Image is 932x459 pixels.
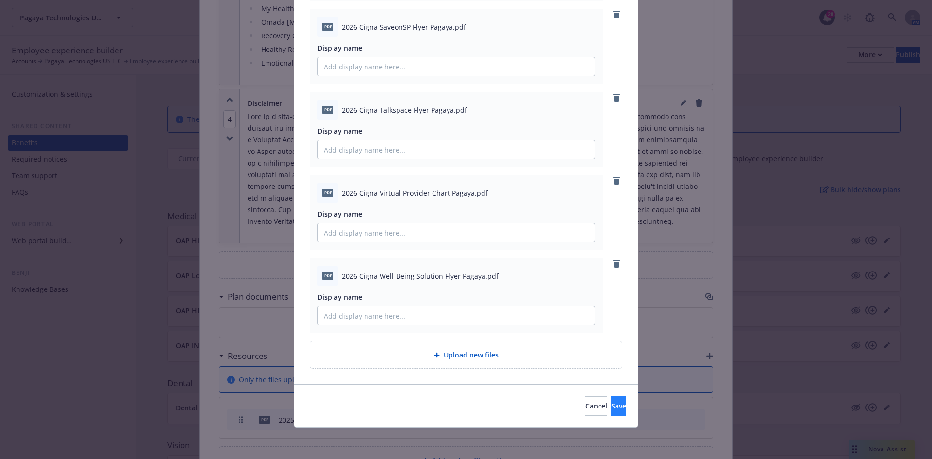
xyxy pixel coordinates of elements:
[611,401,626,410] span: Save
[317,292,362,302] span: Display name
[318,57,595,76] input: Add display name here...
[322,106,333,113] span: pdf
[585,396,607,416] button: Cancel
[342,105,467,115] span: 2026 Cigna Talkspace Flyer Pagaya.pdf
[317,43,362,52] span: Display name
[318,306,595,325] input: Add display name here...
[342,22,466,32] span: 2026 Cigna SaveonSP Flyer Pagaya.pdf
[317,209,362,219] span: Display name
[318,223,595,242] input: Add display name here...
[310,341,622,369] div: Upload new files
[342,188,488,198] span: 2026 Cigna Virtual Provider Chart Pagaya.pdf
[611,92,622,103] a: remove
[611,258,622,270] a: remove
[322,272,333,279] span: pdf
[342,271,499,281] span: 2026 Cigna Well-Being Solution Flyer Pagaya.pdf
[318,140,595,159] input: Add display name here...
[611,175,622,187] a: remove
[322,23,333,30] span: pdf
[444,350,499,360] span: Upload new files
[317,126,362,136] span: Display name
[611,396,626,416] button: Save
[611,9,622,20] a: remove
[322,189,333,196] span: pdf
[585,401,607,410] span: Cancel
